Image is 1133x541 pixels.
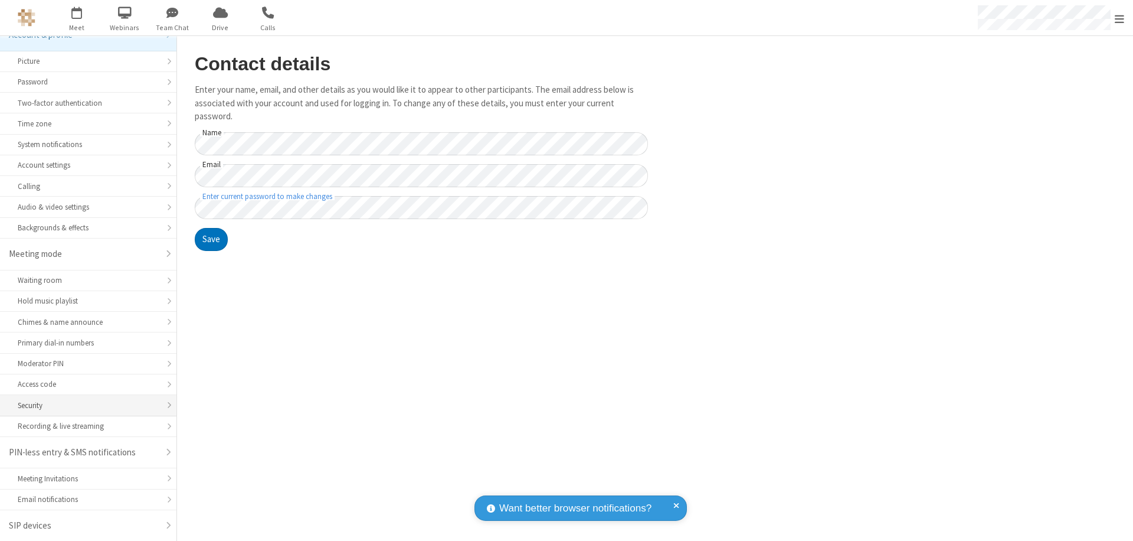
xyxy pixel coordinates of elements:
iframe: Chat [1103,510,1124,533]
div: Hold music playlist [18,295,159,307]
img: QA Selenium DO NOT DELETE OR CHANGE [18,9,35,27]
span: Calls [246,22,290,33]
div: Primary dial-in numbers [18,337,159,348]
div: Time zone [18,118,159,129]
span: Webinars [103,22,147,33]
div: Meeting mode [9,247,159,261]
span: Want better browser notifications? [499,501,651,516]
div: Moderator PIN [18,358,159,369]
input: Enter current password to make changes [195,196,648,219]
span: Meet [55,22,99,33]
div: Recording & live streaming [18,421,159,432]
div: Account settings [18,159,159,171]
div: Access code [18,379,159,390]
div: Meeting Invitations [18,473,159,484]
div: Password [18,76,159,87]
div: Chimes & name announce [18,317,159,328]
div: Backgrounds & effects [18,222,159,233]
div: Two-factor authentication [18,97,159,109]
div: Audio & video settings [18,201,159,213]
div: Waiting room [18,275,159,286]
input: Email [195,164,648,187]
div: Picture [18,56,159,67]
span: Team Chat [150,22,195,33]
div: System notifications [18,139,159,150]
div: Calling [18,181,159,192]
button: Save [195,228,228,252]
p: Enter your name, email, and other details as you would like it to appear to other participants. T... [195,83,648,123]
input: Name [195,132,648,155]
div: Email notifications [18,494,159,505]
span: Drive [198,22,243,33]
div: Security [18,400,159,411]
h2: Contact details [195,54,648,74]
div: PIN-less entry & SMS notifications [9,446,159,459]
div: SIP devices [9,519,159,533]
